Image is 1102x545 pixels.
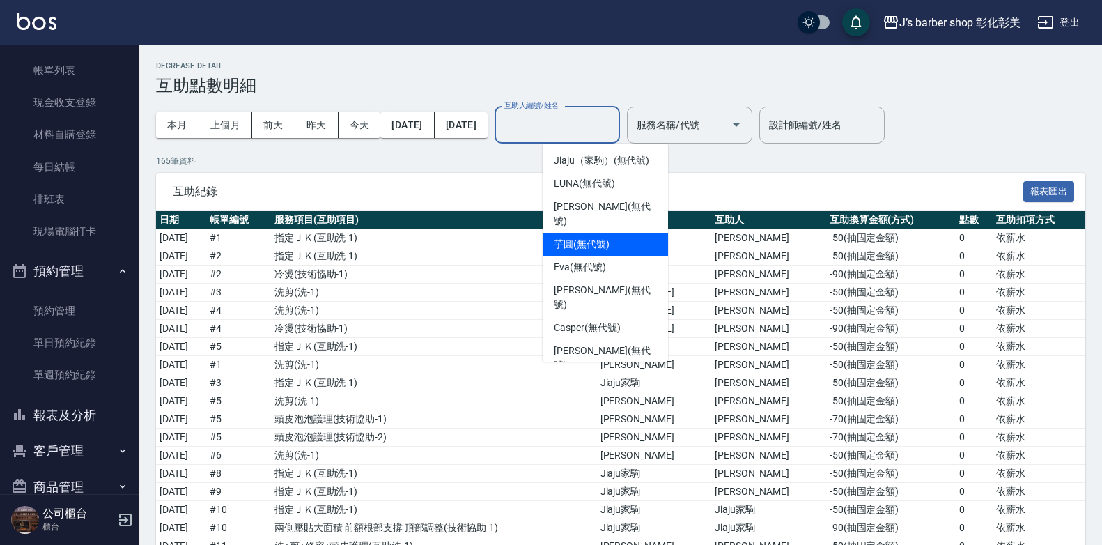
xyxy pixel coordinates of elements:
a: 材料自購登錄 [6,118,134,151]
td: [DATE] [156,374,206,392]
td: [DATE] [156,392,206,410]
td: 指定ＪＫ ( 互助洗-1 ) [271,374,597,392]
td: 頭皮泡泡護理 ( 技術協助-2 ) [271,429,597,447]
span: Eva (無代號) [554,260,606,275]
td: # 5 [206,392,271,410]
button: 客戶管理 [6,433,134,469]
td: 頭皮泡泡護理 ( 技術協助-1 ) [271,410,597,429]
td: [DATE] [156,229,206,247]
td: 依薪水 [993,374,1085,392]
td: [DATE] [156,247,206,266]
td: 0 [956,320,993,338]
td: 依薪水 [993,447,1085,465]
td: 0 [956,392,993,410]
td: Jiaju家駒 [597,519,712,537]
a: 現場電腦打卡 [6,215,134,247]
button: Open [725,114,747,136]
span: 互助紀錄 [173,185,1023,199]
td: -90 ( 抽固定金額 ) [826,519,956,537]
button: 預約管理 [6,253,134,289]
td: [DATE] [156,356,206,374]
td: # 3 [206,284,271,302]
td: [PERSON_NAME] [597,410,712,429]
td: [PERSON_NAME] [711,374,826,392]
td: 指定ＪＫ ( 互助洗-1 ) [271,501,597,519]
span: [PERSON_NAME] (無代號) [554,283,657,312]
td: 依薪水 [993,302,1085,320]
span: [PERSON_NAME] (無代號) [554,199,657,229]
td: [PERSON_NAME] [711,266,826,284]
td: [PERSON_NAME] [711,429,826,447]
a: 單週預約紀錄 [6,359,134,391]
td: [DATE] [156,284,206,302]
a: 單日預約紀錄 [6,327,134,359]
td: 依薪水 [993,284,1085,302]
td: [PERSON_NAME] [711,483,826,501]
td: # 5 [206,410,271,429]
td: 依薪水 [993,429,1085,447]
button: 本月 [156,112,199,138]
td: 0 [956,284,993,302]
button: [DATE] [435,112,488,138]
img: Person [11,506,39,534]
td: [PERSON_NAME] [711,410,826,429]
td: -50 ( 抽固定金額 ) [826,302,956,320]
a: 每日結帳 [6,151,134,183]
td: -50 ( 抽固定金額 ) [826,483,956,501]
span: LUNA (無代號) [554,176,615,191]
td: 0 [956,356,993,374]
td: [PERSON_NAME] [711,302,826,320]
td: [PERSON_NAME] [597,447,712,465]
td: [PERSON_NAME] [711,356,826,374]
td: # 3 [206,374,271,392]
td: 0 [956,266,993,284]
td: [DATE] [156,447,206,465]
td: [PERSON_NAME] [711,320,826,338]
td: [DATE] [156,266,206,284]
td: 依薪水 [993,392,1085,410]
td: 0 [956,501,993,519]
td: -50 ( 抽固定金額 ) [826,284,956,302]
label: 互助人編號/姓名 [504,100,559,111]
td: Jiaju家駒 [597,465,712,483]
td: 0 [956,483,993,501]
td: [PERSON_NAME] [711,447,826,465]
button: 登出 [1032,10,1085,36]
span: 芋圓 (無代號) [554,237,610,252]
h2: Decrease Detail [156,61,1085,70]
td: 洗剪 ( 洗-1 ) [271,447,597,465]
td: 洗剪 ( 洗-1 ) [271,284,597,302]
td: -50 ( 抽固定金額 ) [826,229,956,247]
td: -70 ( 抽固定金額 ) [826,410,956,429]
button: 商品管理 [6,469,134,505]
td: [DATE] [156,483,206,501]
td: 依薪水 [993,483,1085,501]
td: [DATE] [156,465,206,483]
td: # 10 [206,501,271,519]
td: 0 [956,229,993,247]
td: 依薪水 [993,501,1085,519]
td: # 9 [206,483,271,501]
th: 帳單編號 [206,211,271,229]
td: [DATE] [156,410,206,429]
td: [PERSON_NAME] [711,392,826,410]
td: -50 ( 抽固定金額 ) [826,465,956,483]
td: [PERSON_NAME] [711,247,826,266]
td: 洗剪 ( 洗-1 ) [271,392,597,410]
td: 指定ＪＫ ( 互助洗-1 ) [271,465,597,483]
td: 0 [956,447,993,465]
td: 0 [956,338,993,356]
td: 依薪水 [993,247,1085,266]
th: 互助換算金額(方式) [826,211,956,229]
a: 排班表 [6,183,134,215]
td: [DATE] [156,320,206,338]
td: # 6 [206,447,271,465]
td: 依薪水 [993,465,1085,483]
td: 依薪水 [993,338,1085,356]
button: save [842,8,870,36]
a: 現金收支登錄 [6,86,134,118]
td: -50 ( 抽固定金額 ) [826,447,956,465]
img: Logo [17,13,56,30]
td: [PERSON_NAME] [711,284,826,302]
td: Jiaju家駒 [597,374,712,392]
